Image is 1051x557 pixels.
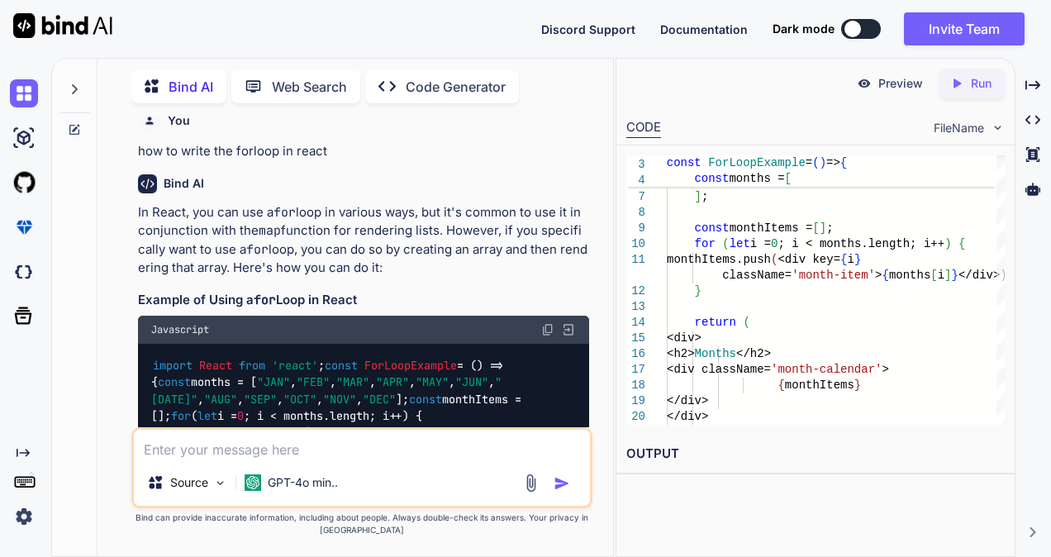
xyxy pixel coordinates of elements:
div: 18 [626,378,645,393]
code: map [259,222,281,239]
span: Documentation [660,22,748,36]
span: ; [826,221,833,235]
span: i [937,269,944,282]
span: , [861,174,868,188]
span: "NOV" [323,392,356,407]
span: ( [771,253,778,266]
div: CODE [626,118,661,138]
p: Run [971,75,992,92]
span: const [694,172,729,185]
img: Bind AI [13,13,112,38]
div: 20 [626,409,645,425]
span: ) [820,156,826,169]
span: "DEC" [363,392,396,407]
code: for [273,204,296,221]
span: 'month-item' [792,269,875,282]
span: "MAY" [416,375,449,390]
img: Open in Browser [561,322,576,337]
span: ForLoopExample [364,358,457,373]
span: { [840,253,847,266]
h6: Bind AI [164,175,204,192]
code: for [246,241,269,258]
span: for [694,237,715,250]
span: return [694,316,735,329]
span: , [820,174,826,188]
span: "JUN" [455,375,488,390]
p: Bind can provide inaccurate information, including about people. Always double-check its answers.... [131,512,592,536]
p: how to write the forloop in react [138,142,589,161]
img: premium [10,213,38,241]
span: let [197,408,217,423]
div: 10 [626,236,645,252]
span: [ [812,221,819,235]
span: 0 [237,408,244,423]
span: ] [820,221,826,235]
span: className= [722,269,792,282]
span: "SEP" [244,392,277,407]
span: = [806,156,812,169]
span: [ [785,172,792,185]
span: "NOV" [910,174,944,188]
img: copy [541,323,554,336]
span: "OCT" [283,392,316,407]
span: const [694,221,729,235]
span: key [343,426,363,440]
span: <h2> [667,347,695,360]
span: </div> [958,269,1000,282]
span: "APR" [376,375,409,390]
h2: OUTPUT [616,435,1015,474]
span: < = = > [310,426,548,440]
span: ( [743,316,749,329]
span: length [330,408,369,423]
span: ] [694,190,701,203]
img: githubLight [10,169,38,197]
span: from [239,358,265,373]
span: "OCT" [868,174,902,188]
img: preview [857,76,872,91]
span: <div> [667,331,701,345]
span: 0 [771,237,778,250]
span: Dark mode [773,21,835,37]
div: 8 [626,205,645,221]
span: const [158,375,191,390]
span: 'react' [272,358,318,373]
h6: You [168,112,190,129]
span: , [944,174,951,188]
span: FileName [934,120,984,136]
span: , [902,174,909,188]
span: ] [944,269,951,282]
code: for [254,292,276,308]
p: Bind AI [169,77,213,97]
span: <div key= [778,253,840,266]
div: 12 [626,283,645,299]
span: Months [694,347,735,360]
p: Source [170,474,208,491]
span: "AUG" [204,392,237,407]
span: Discord Support [541,22,635,36]
img: attachment [521,474,540,493]
span: push [277,426,303,440]
span: i [847,253,854,266]
span: => [826,156,840,169]
div: 13 [626,299,645,315]
h3: Example of Using a Loop in React [138,291,589,310]
span: months = [729,172,784,185]
div: 19 [626,393,645,409]
img: GPT-4o mini [245,474,261,491]
img: icon [554,475,570,492]
span: > [882,363,888,376]
div: 14 [626,315,645,331]
span: monthItems.push [667,253,771,266]
div: 7 [626,189,645,205]
span: { [778,378,784,392]
div: 16 [626,346,645,362]
span: } [951,269,958,282]
span: } [854,253,861,266]
span: Javascript [151,323,209,336]
span: "FEB" [297,375,330,390]
span: 'month-item' [462,426,541,440]
span: const [325,358,358,373]
p: GPT-4o min.. [268,474,338,491]
div: 9 [626,221,645,236]
span: "[DATE]" [722,174,778,188]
